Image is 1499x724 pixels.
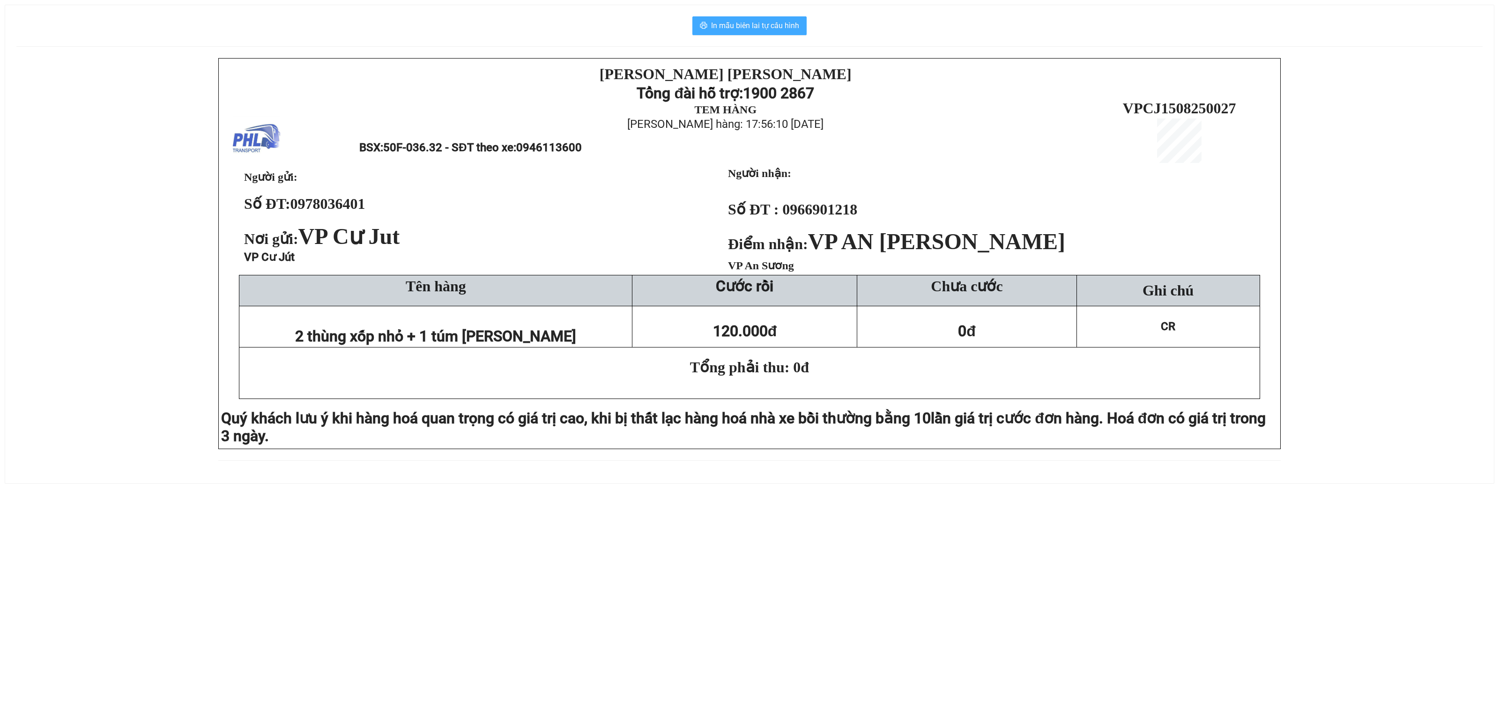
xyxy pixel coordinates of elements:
strong: TEM HÀNG [694,103,757,116]
span: Tên hàng [406,278,466,295]
strong: Người nhận: [728,167,791,179]
span: VP Cư Jút [244,251,295,264]
button: printerIn mẫu biên lai tự cấu hình [692,16,807,35]
span: 0978036401 [290,195,365,212]
strong: Số ĐT: [244,195,365,212]
span: Nơi gửi: [244,230,403,247]
span: [PERSON_NAME] hàng: 17:56:10 [DATE] [627,118,824,131]
span: Tổng phải thu: 0đ [690,359,809,376]
span: printer [700,22,707,30]
strong: Tổng đài hỗ trợ: [637,84,743,102]
span: Người gửi: [244,171,297,183]
strong: Điểm nhận: [728,236,1065,252]
span: 0966901218 [782,201,857,218]
span: Chưa cước [931,278,1002,295]
strong: Số ĐT : [728,201,779,218]
span: 0946113600 [516,141,582,154]
strong: 1900 2867 [743,84,814,102]
span: 2 thùng xốp nhỏ + 1 túm [PERSON_NAME] [295,327,576,345]
span: 0đ [958,322,976,340]
span: 120.000đ [713,322,777,340]
strong: Cước rồi [716,277,773,295]
img: logo [233,116,280,163]
span: VP AN [PERSON_NAME] [808,229,1065,254]
span: BSX: [359,141,581,154]
span: In mẫu biên lai tự cấu hình [711,20,799,31]
span: VP An Sương [728,259,794,272]
span: CR [1161,320,1175,333]
span: 50F-036.32 - SĐT theo xe: [383,141,581,154]
strong: [PERSON_NAME] [PERSON_NAME] [600,66,852,82]
span: lần giá trị cước đơn hàng. Hoá đơn có giá trị trong 3 ngày. [221,409,1266,445]
span: Quý khách lưu ý khi hàng hoá quan trọng có giá trị cao, khi bị thất lạc hàng hoá nhà xe bồi thườn... [221,409,931,427]
span: VP Cư Jut [298,224,400,249]
span: Ghi chú [1143,282,1194,299]
span: VPCJ1508250027 [1123,100,1236,117]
